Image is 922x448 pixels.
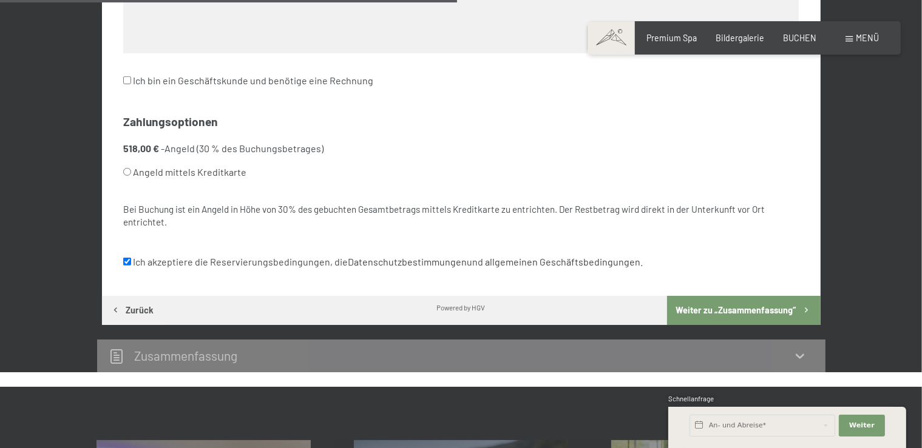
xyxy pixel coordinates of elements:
[783,33,816,43] a: BUCHEN
[668,395,714,403] span: Schnellanfrage
[123,76,131,84] input: Ich bin ein Geschäftskunde und benötige eine Rechnung
[123,250,643,273] label: Ich akzeptiere die Reservierungsbedingungen, die und .
[646,33,697,43] a: Premium Spa
[102,296,163,325] button: Zurück
[437,303,486,312] div: Powered by HGV
[856,33,880,43] span: Menü
[134,348,237,363] h2: Zusammen­fassung
[123,168,131,176] input: Angeld mittels Kreditkarte
[849,421,875,430] span: Weiter
[123,69,373,92] label: Ich bin ein Geschäftskunde und benötige eine Rechnung
[839,415,885,436] button: Weiter
[123,142,159,154] strong: 518,00 €
[123,203,799,229] div: Bei Buchung ist ein Angeld in Höhe von 30% des gebuchten Gesamtbetrags mittels Kreditkarte zu ent...
[667,296,820,325] button: Weiter zu „Zusammen­fassung“
[123,114,218,130] legend: Zahlungsoptionen
[123,142,799,184] li: - Angeld (30 % des Buchungsbetrages)
[485,256,640,267] a: allgemeinen Geschäftsbedingungen
[123,258,131,266] input: Ich akzeptiere die Reservierungsbedingungen, dieDatenschutzbestimmungenund allgemeinen Geschäftsb...
[123,161,770,184] label: Angeld mittels Kreditkarte
[716,33,764,43] a: Bildergalerie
